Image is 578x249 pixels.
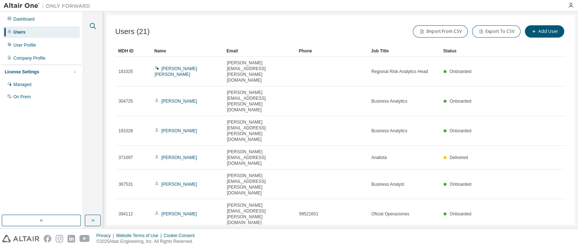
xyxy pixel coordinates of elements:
[227,173,293,196] span: [PERSON_NAME][EMAIL_ADDRESS][PERSON_NAME][DOMAIN_NAME]
[44,235,51,242] img: facebook.svg
[118,69,133,74] span: 181025
[161,182,197,187] a: [PERSON_NAME]
[115,27,150,36] span: Users (21)
[227,149,293,166] span: [PERSON_NAME][EMAIL_ADDRESS][DOMAIN_NAME]
[13,55,46,61] div: Company Profile
[450,99,471,104] span: Onboarded
[227,45,293,57] div: Email
[96,233,116,239] div: Privacy
[450,182,471,187] span: Onboarded
[161,155,197,160] a: [PERSON_NAME]
[116,233,164,239] div: Website Terms of Use
[371,45,437,57] div: Job Title
[118,181,133,187] span: 367531
[161,211,197,216] a: [PERSON_NAME]
[96,239,199,245] p: © 2025 Altair Engineering, Inc. All Rights Reserved.
[79,235,90,242] img: youtube.svg
[227,90,293,113] span: [PERSON_NAME][EMAIL_ADDRESS][PERSON_NAME][DOMAIN_NAME]
[68,235,75,242] img: linkedin.svg
[443,45,525,57] div: Status
[13,82,31,87] div: Managed
[371,128,407,134] span: Business Analytics
[13,29,25,35] div: Users
[371,211,409,217] span: Oficial Operaciones
[227,119,293,142] span: [PERSON_NAME][EMAIL_ADDRESS][PERSON_NAME][DOMAIN_NAME]
[4,2,94,9] img: Altair One
[155,66,197,77] a: [PERSON_NAME] [PERSON_NAME]
[450,69,471,74] span: Onboarded
[154,45,221,57] div: Name
[413,25,468,38] button: Import From CSV
[13,16,35,22] div: Dashboard
[118,128,133,134] span: 181028
[371,181,404,187] span: Business Analyst
[525,25,564,38] button: Add User
[450,211,471,216] span: Onboarded
[161,128,197,133] a: [PERSON_NAME]
[161,99,197,104] a: [PERSON_NAME]
[13,94,31,100] div: On Prem
[450,128,471,133] span: Onboarded
[164,233,199,239] div: Cookie Consent
[371,98,407,104] span: Business Analytics
[371,155,387,160] span: Analista
[227,202,293,226] span: [PERSON_NAME][EMAIL_ADDRESS][PERSON_NAME][DOMAIN_NAME]
[299,211,318,217] span: 99521651
[118,98,133,104] span: 304725
[13,42,36,48] div: User Profile
[450,155,468,160] span: Delivered
[371,69,428,74] span: Regional Risk Analytics Head
[56,235,63,242] img: instagram.svg
[2,235,39,242] img: altair_logo.svg
[299,45,365,57] div: Phone
[5,69,39,75] div: License Settings
[472,25,521,38] button: Export To CSV
[227,60,293,83] span: [PERSON_NAME][EMAIL_ADDRESS][PERSON_NAME][DOMAIN_NAME]
[118,155,133,160] span: 371097
[118,211,133,217] span: 394112
[118,45,148,57] div: MDH ID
